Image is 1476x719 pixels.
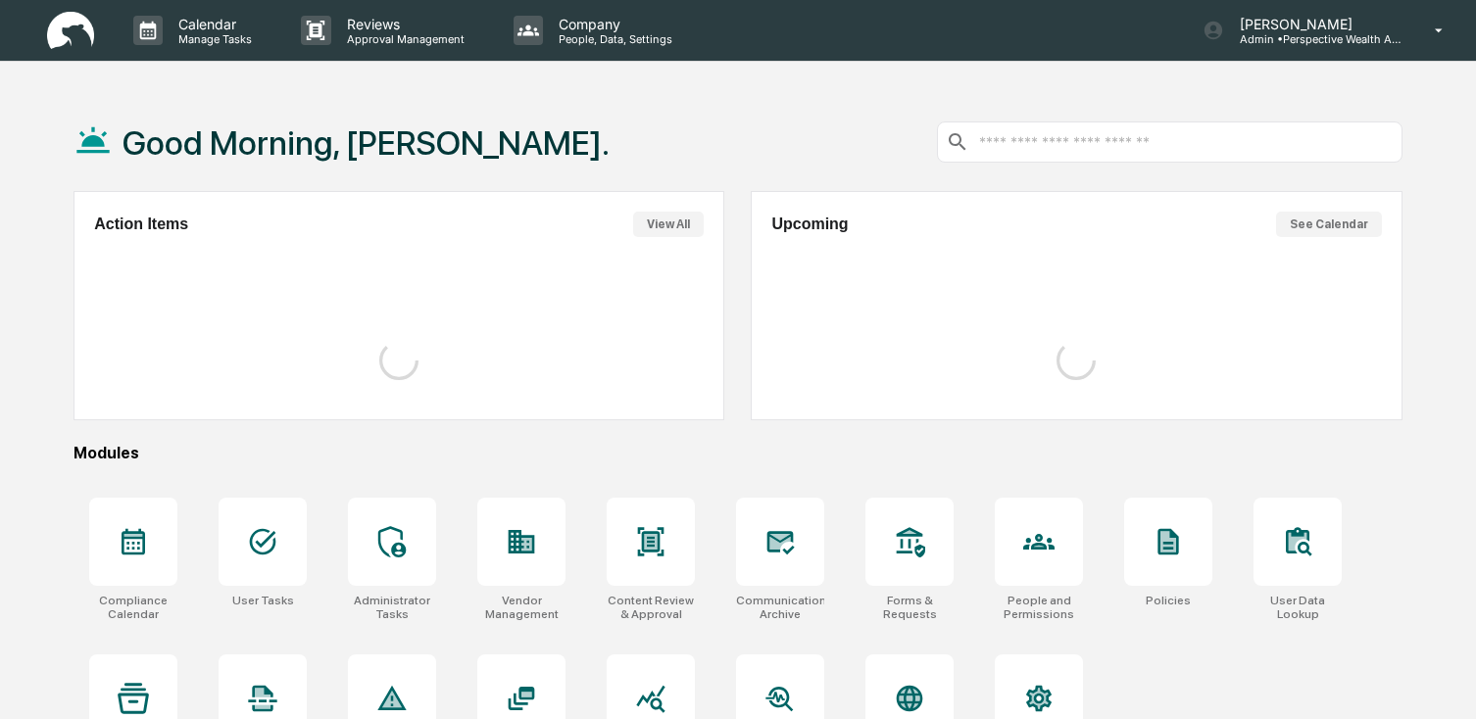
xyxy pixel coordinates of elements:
[995,594,1083,621] div: People and Permissions
[1276,212,1382,237] button: See Calendar
[633,212,704,237] button: View All
[865,594,954,621] div: Forms & Requests
[543,16,682,32] p: Company
[331,32,474,46] p: Approval Management
[1224,32,1406,46] p: Admin • Perspective Wealth Advisors
[736,594,824,621] div: Communications Archive
[74,444,1402,462] div: Modules
[543,32,682,46] p: People, Data, Settings
[607,594,695,621] div: Content Review & Approval
[94,216,188,233] h2: Action Items
[771,216,848,233] h2: Upcoming
[1224,16,1406,32] p: [PERSON_NAME]
[331,16,474,32] p: Reviews
[1146,594,1191,607] div: Policies
[163,32,262,46] p: Manage Tasks
[123,123,610,163] h1: Good Morning, [PERSON_NAME].
[47,12,94,50] img: logo
[232,594,294,607] div: User Tasks
[163,16,262,32] p: Calendar
[89,594,177,621] div: Compliance Calendar
[477,594,566,621] div: Vendor Management
[348,594,436,621] div: Administrator Tasks
[1254,594,1342,621] div: User Data Lookup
